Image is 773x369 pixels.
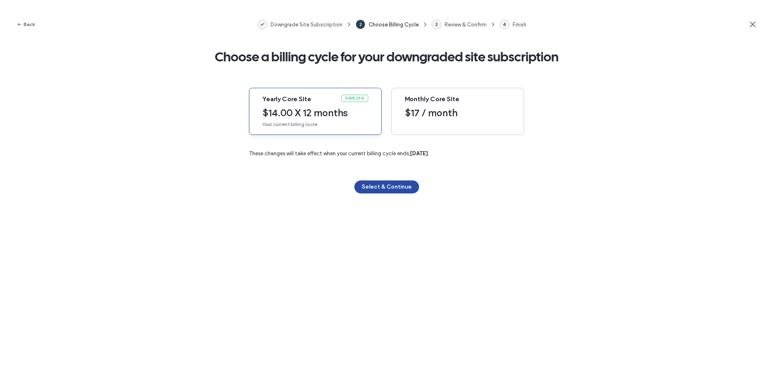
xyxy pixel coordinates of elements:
span: Choose a billing cycle for your downgraded site subscription [215,49,559,65]
span: $17 / month [405,107,511,119]
span: Yearly Core Site [262,95,338,104]
span: Choose Billing Cycle [369,22,419,28]
span: Downgrade Site Subscription [271,22,343,28]
div: 2 [356,20,365,29]
b: [DATE] [410,150,428,156]
button: Select & Continue [354,180,419,193]
span: $14.00 X 12 months [262,107,368,119]
button: Back [16,20,35,29]
span: Help [19,6,35,13]
span: These changes will take effect when your current billing cycle ends, . [249,150,429,156]
div: Save 25% [341,95,368,102]
span: Your current billing cycle [262,121,368,128]
span: Monthly Core Site [405,95,511,104]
